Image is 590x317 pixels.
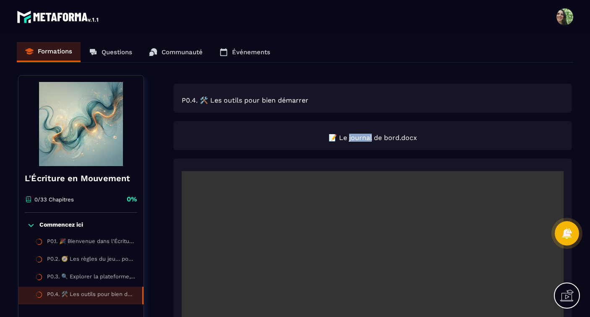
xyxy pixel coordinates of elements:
[47,256,135,265] div: P0.2. 🧭 Les règles du jeu… pour avancer en équipe
[47,238,135,247] div: P0.1. 🎉 Bienvenue dans l'Écriture en Mouvement
[182,96,564,104] p: P0.4. 🛠️ Les outils pour bien démarrer
[39,221,83,230] p: Commencez ici
[34,196,74,203] p: 0/33 Chapitres
[25,82,137,166] img: banner
[127,195,137,204] p: 0%
[47,291,134,300] div: P0.4. 🛠️ Les outils pour bien démarrer
[47,273,135,283] div: P0.3. 🔍 Explorer la plateforme, pas à pas
[25,172,137,184] h4: L'Écriture en Mouvement
[17,8,100,25] img: logo
[182,134,564,142] span: 📝 Le journal de bord.docx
